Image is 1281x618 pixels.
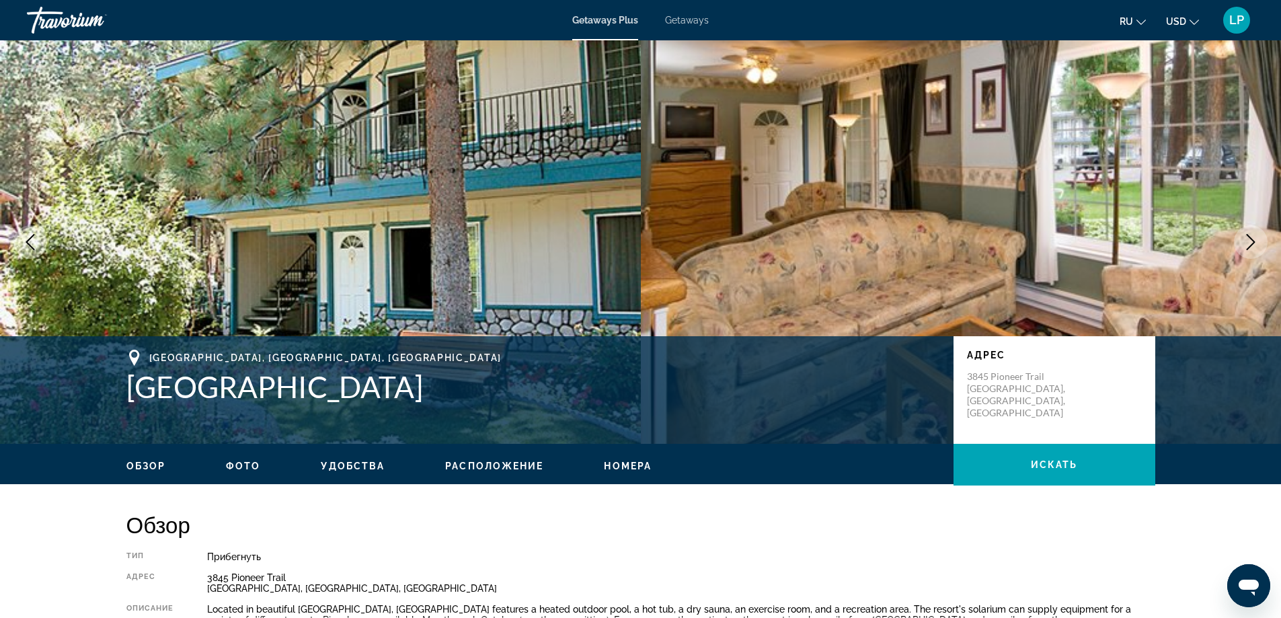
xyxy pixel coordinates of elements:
[954,444,1155,486] button: искать
[1120,11,1146,31] button: Change language
[1031,459,1078,470] span: искать
[1229,13,1244,27] span: LP
[572,15,638,26] a: Getaways Plus
[149,352,502,363] span: [GEOGRAPHIC_DATA], [GEOGRAPHIC_DATA], [GEOGRAPHIC_DATA]
[1166,16,1186,27] span: USD
[126,572,174,594] div: Адрес
[126,369,940,404] h1: [GEOGRAPHIC_DATA]
[665,15,709,26] a: Getaways
[207,551,1155,562] div: Прибегнуть
[967,350,1142,360] p: Адрес
[1234,225,1268,259] button: Next image
[1166,11,1199,31] button: Change currency
[604,461,652,471] span: Номера
[226,460,260,472] button: Фото
[126,551,174,562] div: Тип
[321,460,385,472] button: Удобства
[126,511,1155,538] h2: Обзор
[604,460,652,472] button: Номера
[445,461,543,471] span: Расположение
[321,461,385,471] span: Удобства
[207,572,1155,594] div: 3845 Pioneer Trail [GEOGRAPHIC_DATA], [GEOGRAPHIC_DATA], [GEOGRAPHIC_DATA]
[27,3,161,38] a: Travorium
[13,225,47,259] button: Previous image
[1120,16,1133,27] span: ru
[1227,564,1270,607] iframe: Button to launch messaging window
[445,460,543,472] button: Расположение
[126,460,166,472] button: Обзор
[226,461,260,471] span: Фото
[1219,6,1254,34] button: User Menu
[967,371,1075,419] p: 3845 Pioneer Trail [GEOGRAPHIC_DATA], [GEOGRAPHIC_DATA], [GEOGRAPHIC_DATA]
[126,461,166,471] span: Обзор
